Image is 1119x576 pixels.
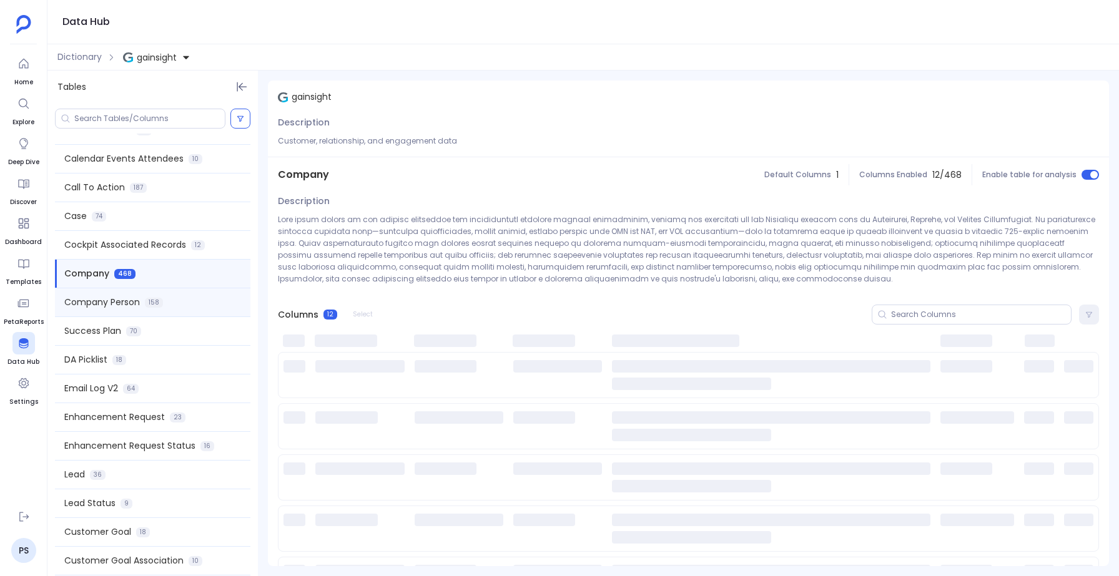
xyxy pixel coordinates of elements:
span: 74 [92,212,106,222]
a: Dashboard [5,212,42,247]
a: Templates [6,252,41,287]
a: PS [11,538,36,563]
a: Discover [10,172,37,207]
span: Templates [6,277,41,287]
span: 12 [191,240,205,250]
span: 64 [123,384,139,394]
span: Default Columns [764,170,831,180]
span: 10 [189,556,202,566]
img: gainsight.svg [278,92,288,102]
span: 158 [145,298,163,308]
span: Dictionary [57,51,102,64]
span: Enable table for analysis [982,170,1077,180]
span: 23 [170,412,185,422]
span: 187 [130,183,147,193]
span: Settings [9,397,38,407]
button: gainsight [121,47,193,67]
span: 468 [114,269,136,279]
a: Explore [12,92,35,127]
button: Hide Tables [233,78,250,95]
span: Data Hub [7,357,39,367]
div: Tables [47,71,258,104]
span: Call To Action [64,181,125,194]
span: DA Picklist [64,353,107,366]
span: Home [12,77,35,87]
input: Search Columns [891,310,1071,320]
span: Customer Goal [64,525,131,539]
span: Dashboard [5,237,42,247]
p: Lore ipsum dolors am con adipisc elitseddoe tem incididuntutl etdolore magnaal enimadminim, venia... [278,213,1099,285]
span: Email Log V2 [64,382,118,395]
span: Columns Enabled [859,170,927,180]
h1: Data Hub [62,13,110,31]
span: Company Person [64,296,140,309]
a: Home [12,52,35,87]
span: 12 / 468 [932,168,962,182]
span: Lead [64,468,85,481]
span: Customer Goal Association [64,554,184,567]
a: Settings [9,372,38,407]
span: Company [278,167,329,182]
p: Customer, relationship, and engagement data [278,135,1099,147]
span: Description [278,116,330,129]
span: Company [64,267,109,280]
span: Description [278,195,330,208]
span: 12 [323,310,337,320]
span: Case [64,210,87,223]
span: Deep Dive [8,157,39,167]
span: Explore [12,117,35,127]
a: Deep Dive [8,132,39,167]
span: Lead Status [64,497,116,510]
span: gainsight [137,51,177,64]
span: Enhancement Request Status [64,439,195,452]
img: gainsight.svg [123,52,133,62]
span: 18 [136,527,150,537]
span: gainsight [292,90,332,104]
span: Enhancement Request [64,411,165,424]
span: Success Plan [64,325,121,338]
span: 10 [189,154,202,164]
a: PetaReports [4,292,44,327]
span: 9 [121,499,132,509]
img: petavue logo [16,15,31,34]
input: Search Tables/Columns [74,114,225,124]
span: 1 [836,168,839,182]
span: 16 [200,441,214,451]
span: 18 [112,355,126,365]
span: Discover [10,197,37,207]
span: 36 [90,470,106,480]
span: Calendar Events Attendees [64,152,184,165]
span: 70 [126,326,141,336]
span: Columns [278,308,318,321]
a: Data Hub [7,332,39,367]
span: PetaReports [4,317,44,327]
span: Cockpit Associated Records [64,238,186,251]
